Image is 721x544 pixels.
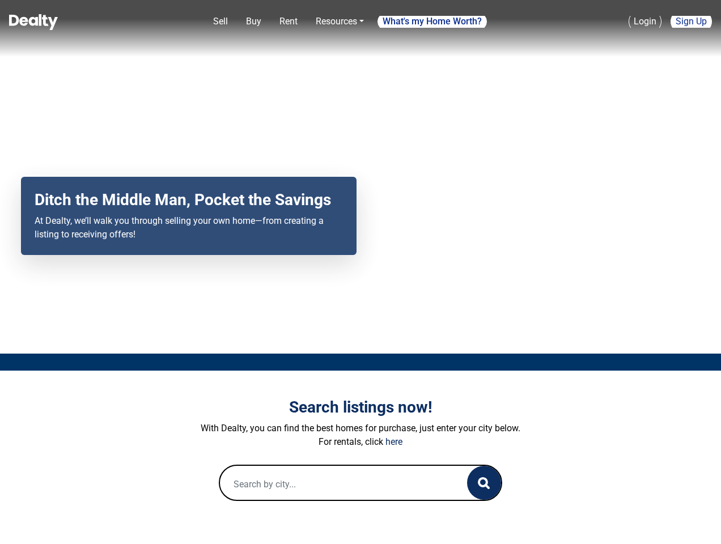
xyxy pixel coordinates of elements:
[9,14,58,30] img: Dealty - Buy, Sell & Rent Homes
[682,505,710,533] iframe: Intercom live chat
[241,10,266,33] a: Buy
[46,422,675,435] p: With Dealty, you can find the best homes for purchase, just enter your city below.
[385,436,402,447] a: here
[209,10,232,33] a: Sell
[35,214,343,241] p: At Dealty, we’ll walk you through selling your own home—from creating a listing to receiving offers!
[378,12,487,31] a: What's my Home Worth?
[220,466,444,502] input: Search by city...
[275,10,302,33] a: Rent
[46,435,675,449] p: For rentals, click
[311,10,368,33] a: Resources
[671,10,712,33] a: Sign Up
[629,10,661,33] a: Login
[35,190,343,210] h2: Ditch the Middle Man, Pocket the Savings
[46,398,675,417] h3: Search listings now!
